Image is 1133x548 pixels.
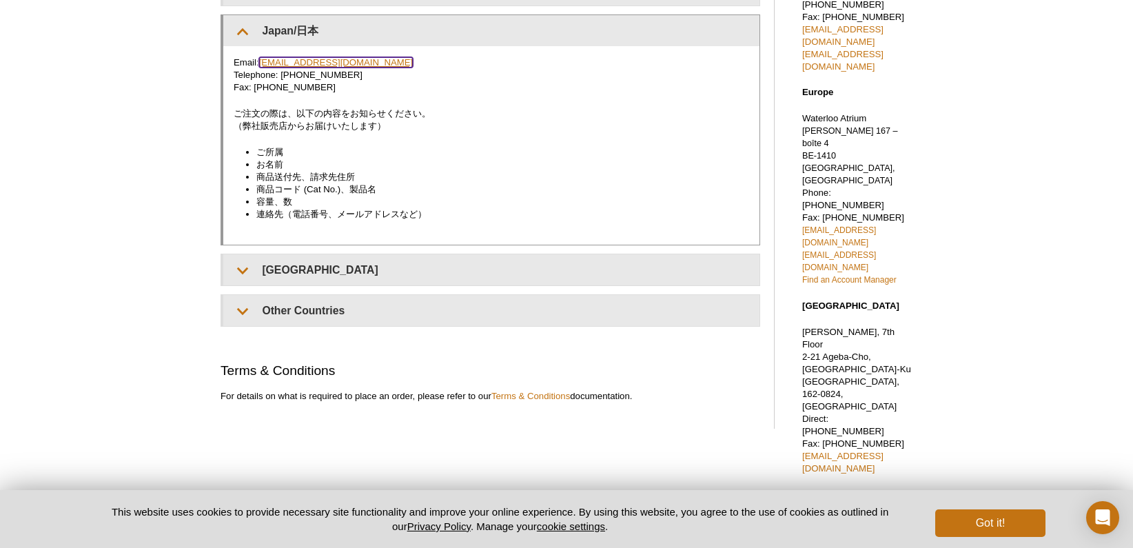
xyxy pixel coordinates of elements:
[802,326,912,475] p: [PERSON_NAME], 7th Floor 2-21 Ageba-Cho, [GEOGRAPHIC_DATA]-Ku [GEOGRAPHIC_DATA], 162-0824, [GEOGR...
[935,509,1045,537] button: Got it!
[407,520,471,532] a: Privacy Policy
[802,87,833,97] strong: Europe
[88,505,912,534] p: This website uses cookies to provide necessary site functionality and improve your online experie...
[221,390,760,403] p: For details on what is required to place an order, please refer to our documentation.
[221,361,760,380] h2: Terms & Conditions
[223,254,759,285] summary: [GEOGRAPHIC_DATA]
[256,159,735,171] li: お名前
[223,15,759,46] summary: Japan/日本
[223,295,759,326] summary: Other Countries
[259,57,414,68] a: [EMAIL_ADDRESS][DOMAIN_NAME]
[802,451,884,474] a: [EMAIL_ADDRESS][DOMAIN_NAME]
[802,225,876,247] a: [EMAIL_ADDRESS][DOMAIN_NAME]
[256,171,735,183] li: 商品送付先、請求先住所
[256,196,735,208] li: 容量、数
[802,275,897,285] a: Find an Account Manager
[802,250,876,272] a: [EMAIL_ADDRESS][DOMAIN_NAME]
[802,489,899,500] strong: [GEOGRAPHIC_DATA]
[256,146,735,159] li: ご所属
[1086,501,1119,534] div: Open Intercom Messenger
[256,208,735,221] li: 連絡先（電話番号、メールアドレスなど）
[491,391,570,401] a: Terms & Conditions
[802,126,898,185] span: [PERSON_NAME] 167 – boîte 4 BE-1410 [GEOGRAPHIC_DATA], [GEOGRAPHIC_DATA]
[256,183,735,196] li: 商品コード (Cat No.)、製品名
[802,112,912,286] p: Waterloo Atrium Phone: [PHONE_NUMBER] Fax: [PHONE_NUMBER]
[802,301,899,311] strong: [GEOGRAPHIC_DATA]
[802,49,884,72] a: [EMAIL_ADDRESS][DOMAIN_NAME]
[234,108,749,132] p: ご注文の際は、以下の内容をお知らせください。 （弊社販売店からお届けいたします）
[802,24,884,47] a: [EMAIL_ADDRESS][DOMAIN_NAME]
[537,520,605,532] button: cookie settings
[234,57,749,94] p: Email: Telephone: [PHONE_NUMBER] Fax: [PHONE_NUMBER]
